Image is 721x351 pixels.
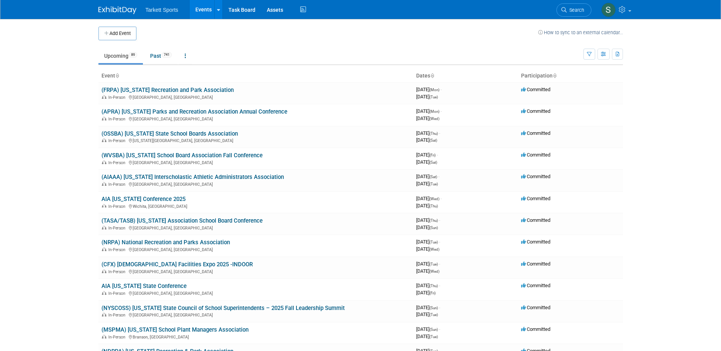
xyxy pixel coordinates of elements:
span: - [439,305,440,310]
span: - [439,217,440,223]
img: In-Person Event [102,160,106,164]
span: - [439,261,440,267]
div: [US_STATE][GEOGRAPHIC_DATA], [GEOGRAPHIC_DATA] [101,137,410,143]
span: Tarkett Sports [146,7,178,13]
div: [GEOGRAPHIC_DATA], [GEOGRAPHIC_DATA] [101,268,410,274]
img: In-Person Event [102,204,106,208]
div: [GEOGRAPHIC_DATA], [GEOGRAPHIC_DATA] [101,94,410,100]
span: [DATE] [416,290,436,296]
span: [DATE] [416,196,442,201]
button: Add Event [98,27,136,40]
img: In-Person Event [102,226,106,229]
a: Past741 [144,49,177,63]
span: Committed [521,239,550,245]
span: - [441,87,442,92]
th: Participation [518,70,623,82]
img: In-Person Event [102,335,106,338]
span: [DATE] [416,115,439,121]
th: Event [98,70,413,82]
span: (Wed) [429,197,439,201]
a: (NYSCOSS) [US_STATE] State Council of School Superintendents – 2025 Fall Leadership Summit [101,305,345,311]
span: In-Person [108,269,128,274]
a: (AIAAA) [US_STATE] Interscholastic Athletic Administrators Association [101,174,284,180]
a: (FRPA) [US_STATE] Recreation and Park Association [101,87,234,93]
span: Committed [521,87,550,92]
span: (Mon) [429,88,439,92]
span: (Sun) [429,226,438,230]
span: (Wed) [429,117,439,121]
span: (Sun) [429,306,438,310]
span: [DATE] [416,305,440,310]
span: Committed [521,261,550,267]
span: (Thu) [429,284,438,288]
span: Committed [521,174,550,179]
a: Sort by Start Date [430,73,434,79]
span: In-Person [108,117,128,122]
span: - [441,108,442,114]
span: [DATE] [416,174,439,179]
a: Sort by Participation Type [553,73,556,79]
img: In-Person Event [102,117,106,120]
span: (Thu) [429,204,438,208]
span: [DATE] [416,87,442,92]
div: [GEOGRAPHIC_DATA], [GEOGRAPHIC_DATA] [101,290,410,296]
a: AIA [US_STATE] State Conference [101,283,187,289]
span: 89 [129,52,137,58]
span: [DATE] [416,130,440,136]
a: AIA [US_STATE] Conference 2025 [101,196,185,202]
div: Wichita, [GEOGRAPHIC_DATA] [101,203,410,209]
img: Serge Silva [601,3,616,17]
span: (Wed) [429,269,439,274]
div: Branson, [GEOGRAPHIC_DATA] [101,334,410,340]
span: [DATE] [416,283,440,288]
div: [GEOGRAPHIC_DATA], [GEOGRAPHIC_DATA] [101,246,410,252]
div: [GEOGRAPHIC_DATA], [GEOGRAPHIC_DATA] [101,311,410,318]
span: In-Person [108,291,128,296]
span: (Sun) [429,327,438,332]
a: (CFX) [DEMOGRAPHIC_DATA] Facilities Expo 2025 -INDOOR [101,261,253,268]
span: [DATE] [416,217,440,223]
img: In-Person Event [102,291,106,295]
span: [DATE] [416,334,438,339]
span: (Tue) [429,95,438,99]
span: Committed [521,283,550,288]
span: (Thu) [429,131,438,136]
span: In-Person [108,247,128,252]
span: [DATE] [416,159,437,165]
th: Dates [413,70,518,82]
div: [GEOGRAPHIC_DATA], [GEOGRAPHIC_DATA] [101,115,410,122]
span: - [439,326,440,332]
span: [DATE] [416,261,440,267]
div: [GEOGRAPHIC_DATA], [GEOGRAPHIC_DATA] [101,159,410,165]
span: (Tue) [429,240,438,244]
a: Sort by Event Name [115,73,119,79]
a: How to sync to an external calendar... [538,30,623,35]
span: In-Person [108,138,128,143]
span: In-Person [108,182,128,187]
span: In-Person [108,204,128,209]
a: (APRA) [US_STATE] Parks and Recreation Association Annual Conference [101,108,287,115]
span: [DATE] [416,246,439,252]
span: (Sat) [429,160,437,164]
span: In-Person [108,160,128,165]
span: - [437,152,438,158]
a: (NRPA) National Recreation and Parks Association [101,239,230,246]
span: (Tue) [429,182,438,186]
span: (Tue) [429,313,438,317]
span: Committed [521,196,550,201]
span: (Mon) [429,109,439,114]
a: (TASA/TASB) [US_STATE] Association School Board Conference [101,217,263,224]
span: Committed [521,130,550,136]
span: [DATE] [416,108,442,114]
a: Search [556,3,591,17]
span: (Thu) [429,218,438,223]
span: (Sat) [429,138,437,142]
span: (Sat) [429,175,437,179]
div: [GEOGRAPHIC_DATA], [GEOGRAPHIC_DATA] [101,181,410,187]
a: Upcoming89 [98,49,143,63]
a: (MSPMA) [US_STATE] School Plant Managers Association [101,326,249,333]
span: In-Person [108,226,128,231]
span: [DATE] [416,203,438,209]
span: Search [567,7,584,13]
span: [DATE] [416,225,438,230]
